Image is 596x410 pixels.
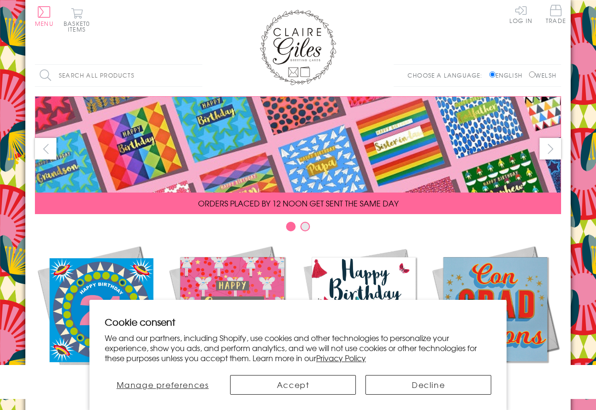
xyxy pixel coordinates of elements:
[230,375,356,395] button: Accept
[105,333,491,363] p: We and our partners, including Shopify, use cookies and other technologies to personalize your ex...
[105,315,491,329] h2: Cookie consent
[316,352,366,364] a: Privacy Policy
[509,5,532,23] a: Log In
[540,138,561,159] button: next
[193,65,202,86] input: Search
[365,375,491,395] button: Decline
[546,5,566,25] a: Trade
[117,379,209,390] span: Manage preferences
[35,6,54,26] button: Menu
[489,71,527,80] label: English
[35,138,56,159] button: prev
[166,243,298,394] a: Christmas
[35,19,54,28] span: Menu
[300,222,310,231] button: Carousel Page 2
[298,243,430,394] a: Birthdays
[489,71,496,78] input: English
[68,19,90,34] span: 0 items
[64,8,90,32] button: Basket0 items
[546,5,566,23] span: Trade
[198,197,398,209] span: ORDERS PLACED BY 12 NOON GET SENT THE SAME DAY
[408,71,487,80] p: Choose a language:
[529,71,535,78] input: Welsh
[105,375,221,395] button: Manage preferences
[286,222,296,231] button: Carousel Page 1 (Current Slide)
[35,65,202,86] input: Search all products
[260,10,336,85] img: Claire Giles Greetings Cards
[529,71,556,80] label: Welsh
[430,243,561,394] a: Academic
[35,221,561,236] div: Carousel Pagination
[35,243,166,394] a: New Releases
